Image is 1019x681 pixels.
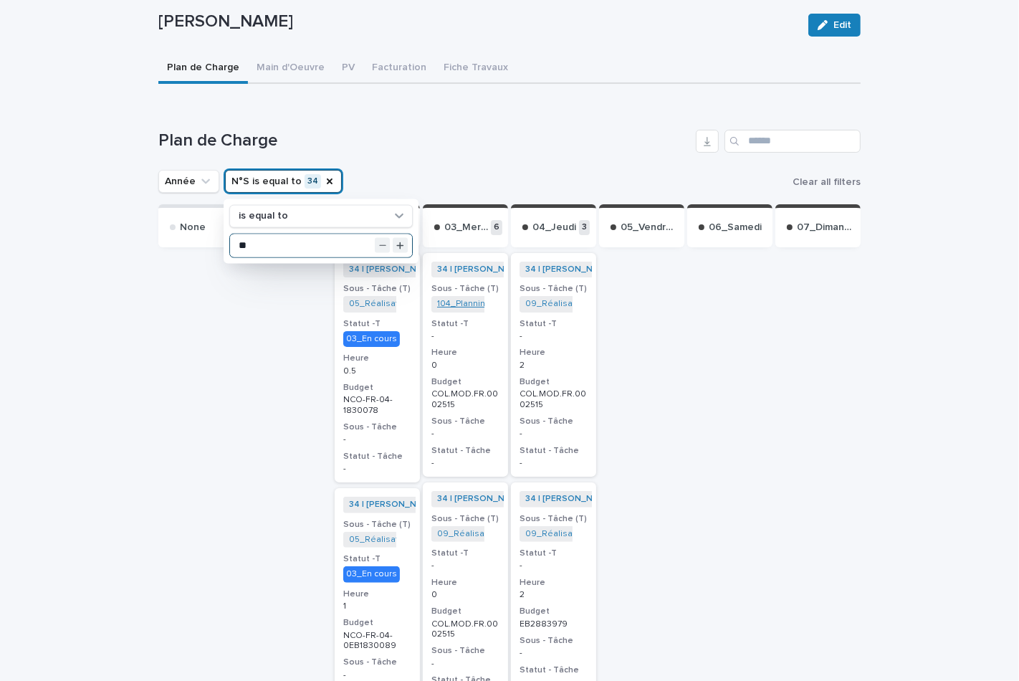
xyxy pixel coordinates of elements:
[520,389,588,410] p: COL.MOD.FR.0002515
[158,54,248,84] button: Plan de Charge
[787,171,861,193] button: Clear all filters
[343,331,400,347] div: 03_En cours
[343,519,411,530] h3: Sous - Tâche (T)
[335,253,420,482] a: 34 | [PERSON_NAME] | 2025 Sous - Tâche (T)05_Réalisation Plans_NCO-FR-04-1830078 Statut -T03_En c...
[724,130,861,153] input: Search
[343,566,400,582] div: 03_En cours
[520,606,588,617] h3: Budget
[431,619,499,640] p: COL.MOD.FR.0002515
[511,253,596,477] a: 34 | [PERSON_NAME] | 2025 Sous - Tâche (T)09_Réalisation Chiffrage_COL.MOD.FR.0002515 Statut -T-H...
[520,561,588,571] p: -
[437,299,612,309] a: 104_Planning Travaux_NCO-FR-04-2570815
[520,548,588,559] h3: Statut -T
[423,253,508,477] a: 34 | [PERSON_NAME] | 2025 Sous - Tâche (T)104_Planning Travaux_NCO-FR-04-2570815 Statut -T-Heure0...
[520,318,588,330] h3: Statut -T
[520,445,588,457] h3: Statut - Tâche
[525,299,722,309] a: 09_Réalisation Chiffrage_COL.MOD.FR.0002515
[431,347,499,358] h3: Heure
[343,617,411,629] h3: Budget
[225,170,342,193] button: N°S
[343,318,411,330] h3: Statut -T
[444,222,488,234] p: 03_Mercredi
[343,422,411,433] h3: Sous - Tâche
[431,590,499,600] p: 0
[793,177,861,187] span: Clear all filters
[431,606,499,617] h3: Budget
[431,577,499,589] h3: Heure
[349,265,466,275] a: 34 | [PERSON_NAME] | 2025
[343,670,411,680] p: -
[158,11,797,32] p: [PERSON_NAME]
[431,416,499,427] h3: Sous - Tâche
[525,529,719,539] a: 09_Réalisation Chiffrage_COM-FR-04-2883979
[431,429,499,439] p: -
[343,464,411,474] p: -
[158,170,219,193] button: Année
[375,238,391,253] button: Decrement value
[621,222,679,234] p: 05_Vendredi
[431,389,499,410] p: COL.MOD.FR.0002515
[431,376,499,388] h3: Budget
[431,445,499,457] h3: Statut - Tâche
[797,222,855,234] p: 07_Dimanche
[833,20,851,30] span: Edit
[532,222,576,234] p: 04_Jeudi
[343,395,411,416] p: NCO-FR-04-1830078
[520,458,588,468] p: -
[520,648,588,658] p: -
[343,631,411,652] p: NCO-FR-04-0EB1830089
[431,548,499,559] h3: Statut -T
[343,434,411,444] p: -
[437,265,554,275] a: 34 | [PERSON_NAME] | 2025
[520,590,588,600] p: 2
[520,283,588,295] h3: Sous - Tâche (T)
[349,500,466,510] a: 34 | [PERSON_NAME] | 2025
[431,361,499,371] p: 0
[431,645,499,657] h3: Sous - Tâche
[520,361,588,371] p: 2
[491,220,502,235] p: 6
[520,416,588,427] h3: Sous - Tâche
[343,657,411,668] h3: Sous - Tâche
[520,635,588,647] h3: Sous - Tâche
[333,54,363,84] button: PV
[808,14,861,37] button: Edit
[343,451,411,462] h3: Statut - Tâche
[520,619,588,629] p: EB2883979
[520,577,588,589] h3: Heure
[343,353,411,364] h3: Heure
[709,222,762,234] p: 06_Samedi
[525,494,642,504] a: 34 | [PERSON_NAME] | 2025
[393,238,408,253] button: Increment value
[520,665,588,676] h3: Statut - Tâche
[520,331,588,341] p: -
[520,347,588,358] h3: Heure
[343,601,411,611] p: 1
[349,299,525,309] a: 05_Réalisation Plans_NCO-FR-04-1830078
[525,265,642,275] a: 34 | [PERSON_NAME] | 2025
[431,318,499,330] h3: Statut -T
[343,553,411,565] h3: Statut -T
[343,589,411,600] h3: Heure
[363,54,435,84] button: Facturation
[343,283,411,295] h3: Sous - Tâche (T)
[520,376,588,388] h3: Budget
[431,458,499,468] p: -
[343,382,411,394] h3: Budget
[437,494,554,504] a: 34 | [PERSON_NAME] | 2025
[431,513,499,525] h3: Sous - Tâche (T)
[180,222,206,234] p: None
[239,210,288,222] p: is equal to
[437,529,638,539] a: 09_Réalisation Chiffrage_COL.MOD.FR.0002306
[431,283,499,295] h3: Sous - Tâche (T)
[158,130,690,151] h1: Plan de Charge
[520,513,588,525] h3: Sous - Tâche (T)
[435,54,517,84] button: Fiche Travaux
[343,366,411,376] p: 0.5
[431,659,499,669] p: -
[520,429,588,439] p: -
